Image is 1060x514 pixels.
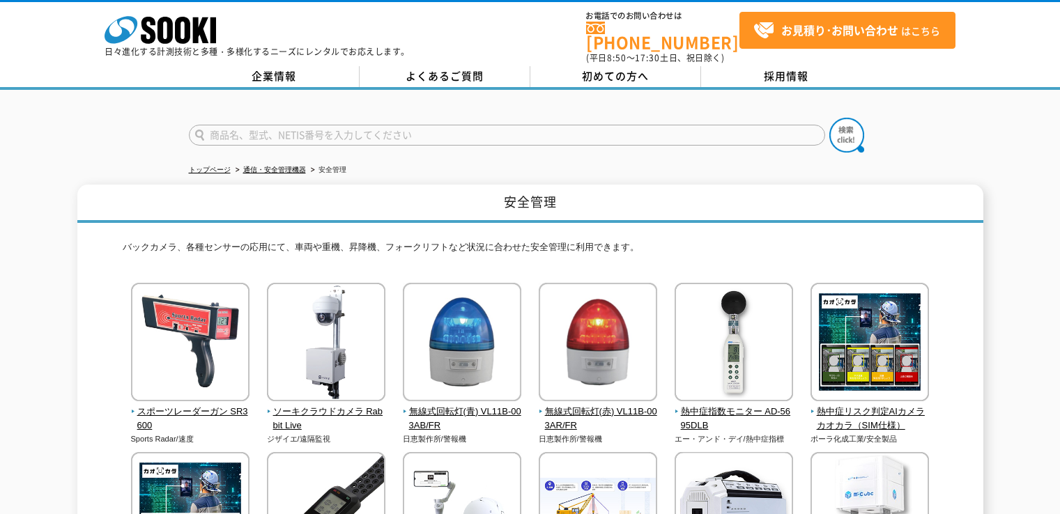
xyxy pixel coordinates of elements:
[753,20,940,41] span: はこちら
[582,68,649,84] span: 初めての方へ
[675,433,794,445] p: エー・アンド・デイ/熱中症指標
[243,166,306,173] a: 通信・安全管理機器
[403,283,521,405] img: 無線式回転灯(青) VL11B-003AB/FR
[360,66,530,87] a: よくあるご質問
[586,52,724,64] span: (平日 ～ 土日、祝日除く)
[267,405,386,434] span: ソーキクラウドカメラ Rabbit Live
[701,66,872,87] a: 採用情報
[586,22,739,50] a: [PHONE_NUMBER]
[267,433,386,445] p: ジザイエ/遠隔監視
[811,283,929,405] img: 熱中症リスク判定AIカメラ カオカラ（SIM仕様）
[189,66,360,87] a: 企業情報
[539,405,658,434] span: 無線式回転灯(赤) VL11B-003AR/FR
[131,391,250,433] a: スポーツレーダーガン SR3600
[131,283,249,405] img: スポーツレーダーガン SR3600
[105,47,410,56] p: 日々進化する計測技術と多種・多様化するニーズにレンタルでお応えします。
[131,433,250,445] p: Sports Radar/速度
[635,52,660,64] span: 17:30
[131,405,250,434] span: スポーツレーダーガン SR3600
[539,391,658,433] a: 無線式回転灯(赤) VL11B-003AR/FR
[403,433,522,445] p: 日恵製作所/警報機
[811,433,930,445] p: ポーラ化成工業/安全製品
[308,163,346,178] li: 安全管理
[675,283,793,405] img: 熱中症指数モニター AD-5695DLB
[675,405,794,434] span: 熱中症指数モニター AD-5695DLB
[403,405,522,434] span: 無線式回転灯(青) VL11B-003AB/FR
[739,12,955,49] a: お見積り･お問い合わせはこちら
[607,52,627,64] span: 8:50
[123,240,938,262] p: バックカメラ、各種センサーの応用にて、車両や重機、昇降機、フォークリフトなど状況に合わせた安全管理に利用できます。
[530,66,701,87] a: 初めての方へ
[189,166,231,173] a: トップページ
[539,433,658,445] p: 日恵製作所/警報機
[586,12,739,20] span: お電話でのお問い合わせは
[267,391,386,433] a: ソーキクラウドカメラ Rabbit Live
[267,283,385,405] img: ソーキクラウドカメラ Rabbit Live
[403,391,522,433] a: 無線式回転灯(青) VL11B-003AB/FR
[811,405,930,434] span: 熱中症リスク判定AIカメラ カオカラ（SIM仕様）
[675,391,794,433] a: 熱中症指数モニター AD-5695DLB
[77,185,983,223] h1: 安全管理
[781,22,898,38] strong: お見積り･お問い合わせ
[811,391,930,433] a: 熱中症リスク判定AIカメラ カオカラ（SIM仕様）
[539,283,657,405] img: 無線式回転灯(赤) VL11B-003AR/FR
[829,118,864,153] img: btn_search.png
[189,125,825,146] input: 商品名、型式、NETIS番号を入力してください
